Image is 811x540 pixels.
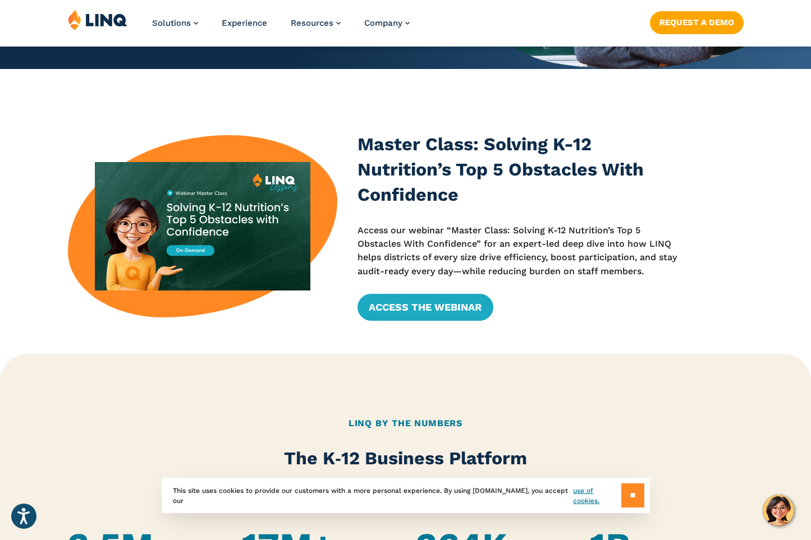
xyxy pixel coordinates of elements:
a: Resources [291,18,341,28]
h2: LINQ By the Numbers [68,417,744,430]
a: Access the Webinar [358,294,493,321]
a: Request a Demo [650,11,744,34]
a: Experience [222,18,267,28]
button: Hello, have a question? Let’s chat. [763,495,794,526]
a: use of cookies. [573,486,621,506]
div: This site uses cookies to provide our customers with a more personal experience. By using [DOMAIN... [162,478,650,513]
img: LINQ | K‑12 Software [68,9,127,30]
h2: The K‑12 Business Platform [68,446,744,471]
nav: Button Navigation [650,9,744,34]
span: Resources [291,18,333,28]
a: Company [364,18,410,28]
nav: Primary Navigation [152,9,410,46]
p: Access our webinar “Master Class: Solving K-12 Nutrition’s Top 5 Obstacles With Confidence” for a... [358,224,685,278]
span: Solutions [152,18,191,28]
h3: Master Class: Solving K-12 Nutrition’s Top 5 Obstacles With Confidence [358,132,685,208]
a: Solutions [152,18,198,28]
span: Company [364,18,402,28]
